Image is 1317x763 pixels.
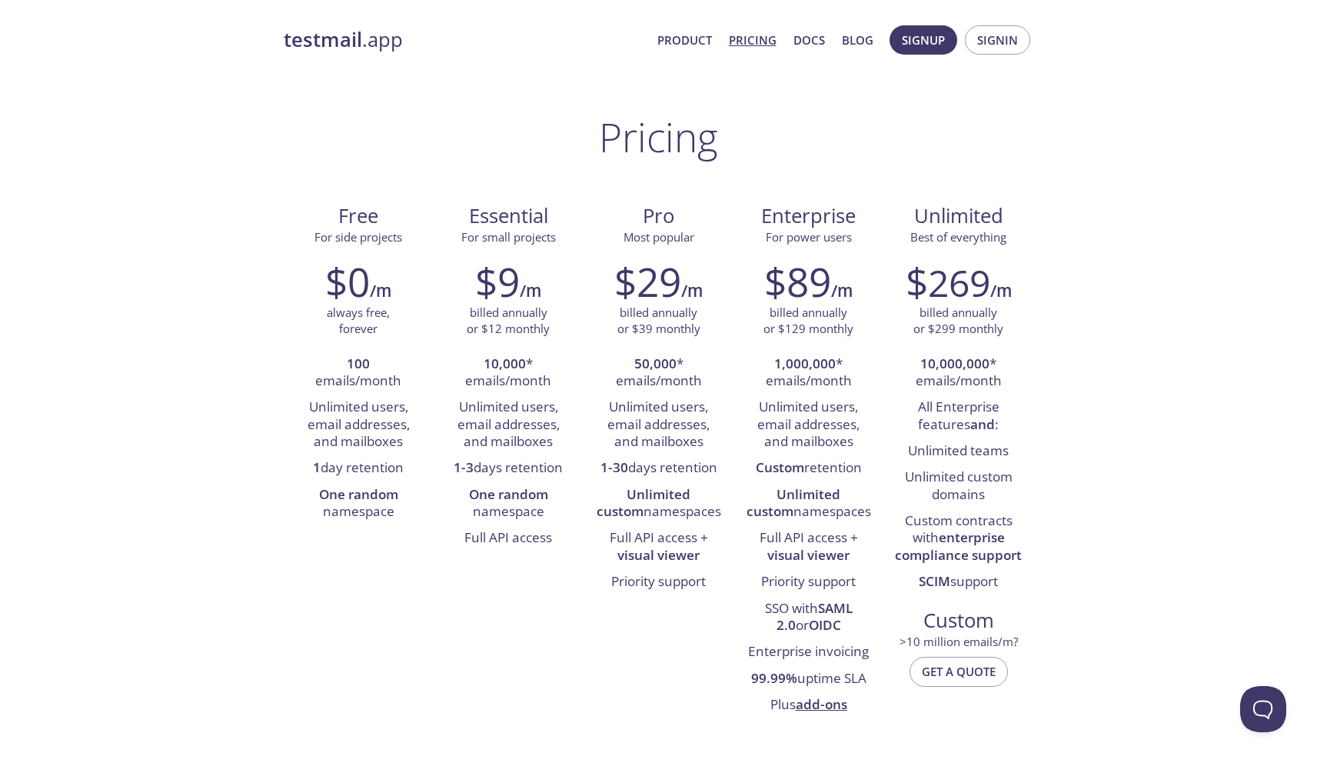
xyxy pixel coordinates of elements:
[745,569,872,595] li: Priority support
[314,229,402,245] span: For side projects
[595,455,722,481] li: days retention
[928,258,990,308] span: 269
[895,352,1022,395] li: * emails/month
[469,485,548,503] strong: One random
[295,352,422,395] li: emails/month
[284,27,645,53] a: testmail.app
[895,528,1022,563] strong: enterprise compliance support
[890,25,957,55] button: Signup
[624,229,694,245] span: Most popular
[327,305,390,338] p: always free, forever
[595,352,722,395] li: * emails/month
[777,599,853,634] strong: SAML 2.0
[596,203,721,229] span: Pro
[284,26,362,53] strong: testmail
[681,278,703,304] h6: /m
[634,355,677,372] strong: 50,000
[599,114,718,160] h1: Pricing
[595,482,722,526] li: namespaces
[756,458,804,476] strong: Custom
[970,415,995,433] strong: and
[475,258,520,305] h2: $9
[842,30,873,50] a: Blog
[910,229,1006,245] span: Best of everything
[746,203,871,229] span: Enterprise
[347,355,370,372] strong: 100
[745,482,872,526] li: namespaces
[597,485,691,520] strong: Unlimited custom
[895,508,1022,569] li: Custom contracts with
[370,278,391,304] h6: /m
[445,482,572,526] li: namespace
[831,278,853,304] h6: /m
[461,229,556,245] span: For small projects
[467,305,550,338] p: billed annually or $12 monthly
[295,395,422,455] li: Unlimited users, email addresses, and mailboxes
[774,355,836,372] strong: 1,000,000
[445,395,572,455] li: Unlimited users, email addresses, and mailboxes
[446,203,571,229] span: Essential
[764,258,831,305] h2: $89
[454,458,474,476] strong: 1-3
[896,608,1021,634] span: Custom
[614,258,681,305] h2: $29
[520,278,541,304] h6: /m
[313,458,321,476] strong: 1
[484,355,526,372] strong: 10,000
[920,355,989,372] strong: 10,000,000
[965,25,1030,55] button: Signin
[729,30,777,50] a: Pricing
[295,482,422,526] li: namespace
[913,305,1003,338] p: billed annually or $299 monthly
[910,657,1008,686] button: Get a quote
[895,465,1022,508] li: Unlimited custom domains
[600,458,628,476] strong: 1-30
[295,455,422,481] li: day retention
[767,546,850,564] strong: visual viewer
[922,661,996,681] span: Get a quote
[745,395,872,455] li: Unlimited users, email addresses, and mailboxes
[977,30,1018,50] span: Signin
[445,525,572,551] li: Full API access
[657,30,712,50] a: Product
[745,596,872,640] li: SSO with or
[747,485,841,520] strong: Unlimited custom
[617,305,700,338] p: billed annually or $39 monthly
[319,485,398,503] strong: One random
[745,666,872,692] li: uptime SLA
[919,572,950,590] strong: SCIM
[445,352,572,395] li: * emails/month
[745,692,872,718] li: Plus
[745,525,872,569] li: Full API access +
[906,258,990,305] h2: $
[617,546,700,564] strong: visual viewer
[766,229,852,245] span: For power users
[902,30,945,50] span: Signup
[1240,686,1286,732] iframe: Help Scout Beacon - Open
[745,352,872,395] li: * emails/month
[595,569,722,595] li: Priority support
[745,455,872,481] li: retention
[895,438,1022,465] li: Unlimited teams
[595,395,722,455] li: Unlimited users, email addresses, and mailboxes
[895,569,1022,595] li: support
[796,695,847,713] a: add-ons
[445,455,572,481] li: days retention
[900,634,1018,649] span: > 10 million emails/m?
[914,202,1003,229] span: Unlimited
[296,203,421,229] span: Free
[745,639,872,665] li: Enterprise invoicing
[809,616,841,634] strong: OIDC
[990,278,1012,304] h6: /m
[793,30,825,50] a: Docs
[763,305,853,338] p: billed annually or $129 monthly
[595,525,722,569] li: Full API access +
[751,669,797,687] strong: 99.99%
[325,258,370,305] h2: $0
[895,395,1022,438] li: All Enterprise features :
